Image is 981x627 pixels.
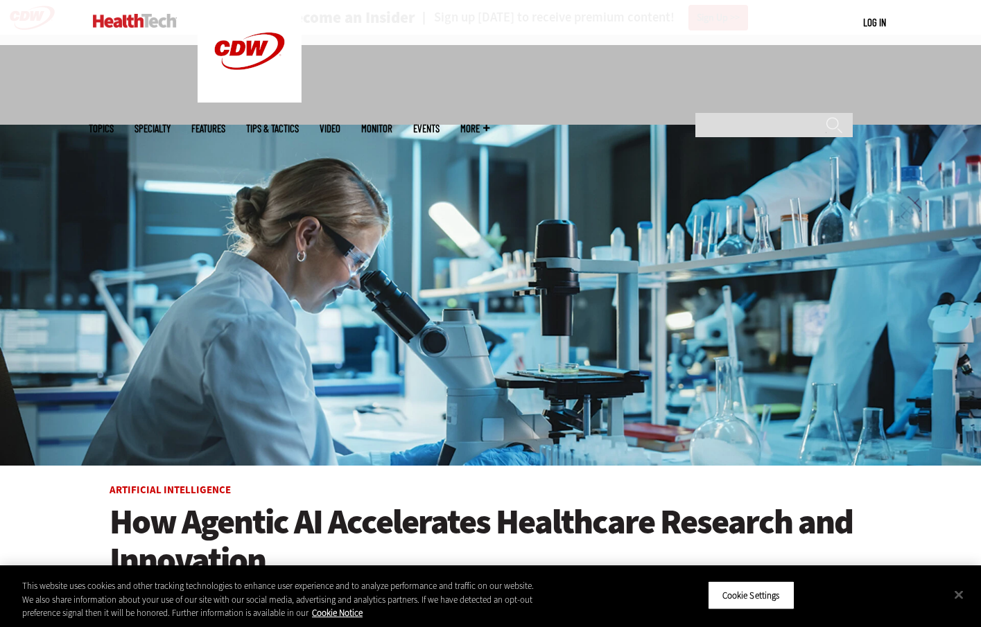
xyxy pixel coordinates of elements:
[460,123,489,134] span: More
[93,14,177,28] img: Home
[191,123,225,134] a: Features
[708,581,795,610] button: Cookie Settings
[320,123,340,134] a: Video
[22,579,539,620] div: This website uses cookies and other tracking technologies to enhance user experience and to analy...
[198,91,302,106] a: CDW
[89,123,114,134] span: Topics
[134,123,171,134] span: Specialty
[246,123,299,134] a: Tips & Tactics
[361,123,392,134] a: MonITor
[863,16,886,28] a: Log in
[110,503,872,579] a: How Agentic AI Accelerates Healthcare Research and Innovation
[944,579,974,610] button: Close
[110,483,231,497] a: Artificial Intelligence
[312,607,363,619] a: More information about your privacy
[863,15,886,30] div: User menu
[413,123,440,134] a: Events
